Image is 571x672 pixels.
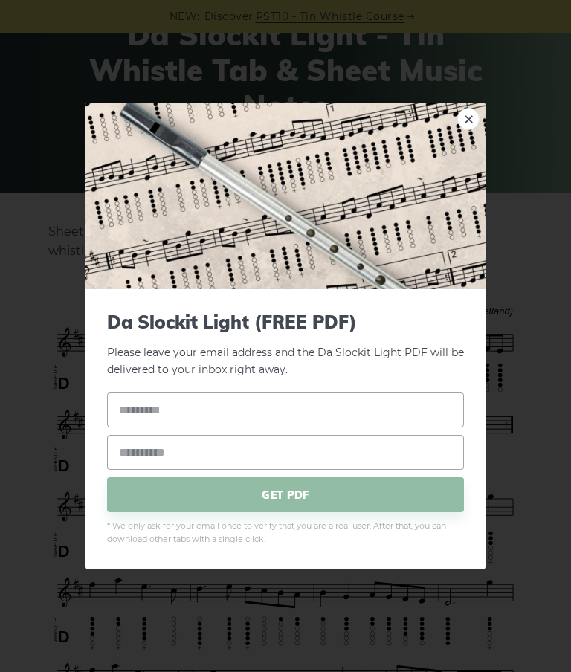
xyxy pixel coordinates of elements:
span: Da Slockit Light (FREE PDF) [107,311,464,333]
a: × [457,108,480,130]
span: * We only ask for your email once to verify that you are a real user. After that, you can downloa... [107,520,464,546]
span: GET PDF [107,477,464,512]
img: Tin Whistle Tab Preview [85,103,486,289]
p: Please leave your email address and the Da Slockit Light PDF will be delivered to your inbox righ... [107,311,464,378]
